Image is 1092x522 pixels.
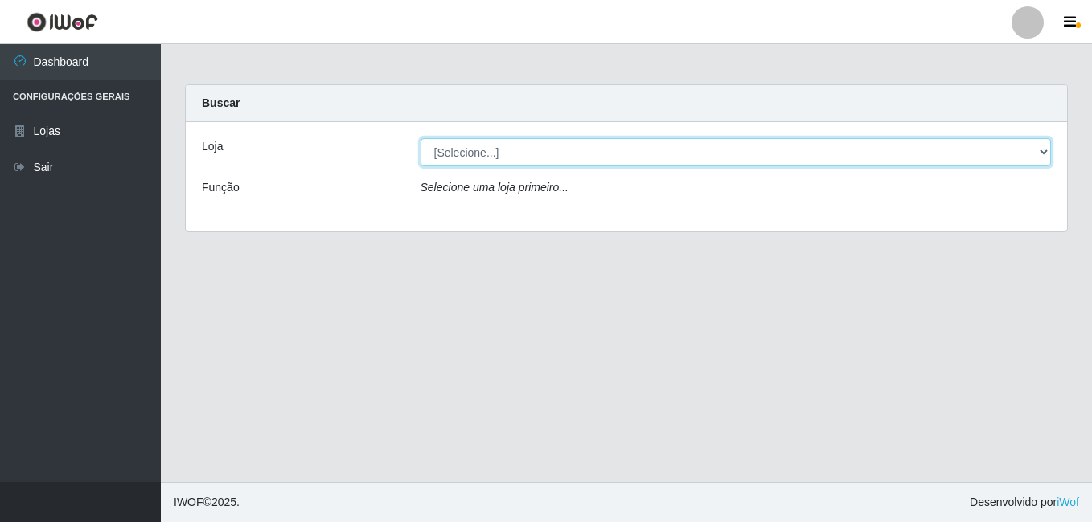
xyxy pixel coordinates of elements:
[202,138,223,155] label: Loja
[421,181,569,194] i: Selecione uma loja primeiro...
[27,12,98,32] img: CoreUI Logo
[202,179,240,196] label: Função
[174,495,203,508] span: IWOF
[202,96,240,109] strong: Buscar
[970,494,1079,511] span: Desenvolvido por
[174,494,240,511] span: © 2025 .
[1057,495,1079,508] a: iWof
